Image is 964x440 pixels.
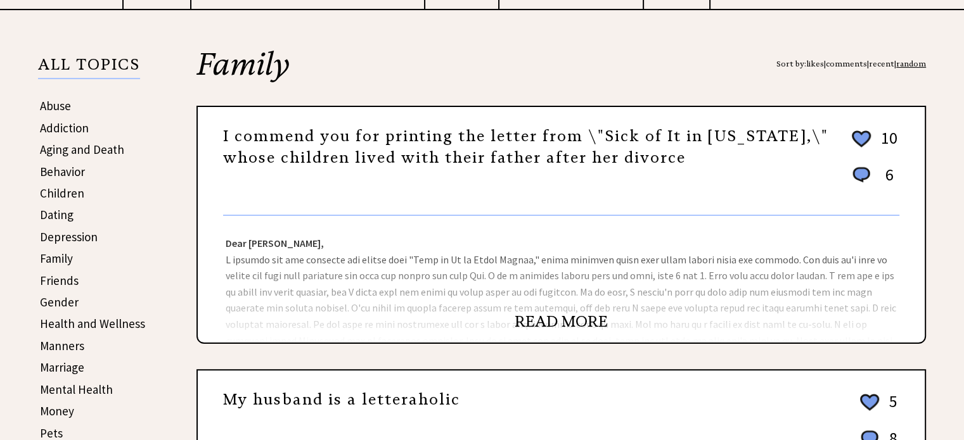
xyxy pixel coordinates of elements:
[40,403,74,418] a: Money
[806,59,824,68] a: likes
[40,98,71,113] a: Abuse
[198,216,925,343] div: L ipsumdo sit ame consecte adi elitse doei "Temp in Ut la Etdol Magnaa," enima minimven quisn exe...
[196,49,926,106] h2: Family
[40,164,85,179] a: Behavior
[858,391,881,413] img: heart_outline%202.png
[40,360,84,375] a: Marriage
[40,207,74,222] a: Dating
[869,59,894,68] a: recent
[826,59,867,68] a: comments
[226,237,324,249] strong: Dear [PERSON_NAME],
[40,142,124,157] a: Aging and Death
[776,49,926,79] div: Sort by: | | |
[850,128,873,150] img: heart_outline%202.png
[850,165,873,185] img: message_round%201.png
[40,251,73,266] a: Family
[40,273,79,288] a: Friends
[38,58,140,79] p: ALL TOPICS
[875,127,898,163] td: 10
[896,59,926,68] a: random
[875,164,898,198] td: 6
[40,185,84,201] a: Children
[40,316,145,331] a: Health and Wellness
[40,120,89,135] a: Addiction
[223,390,460,409] a: My husband is a letteraholic
[515,312,608,331] a: READ MORE
[40,229,98,244] a: Depression
[223,127,828,167] a: I commend you for printing the letter from \"Sick of It in [US_STATE],\" whose children lived wit...
[883,391,898,426] td: 5
[40,338,84,353] a: Manners
[40,382,113,397] a: Mental Health
[40,294,79,310] a: Gender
